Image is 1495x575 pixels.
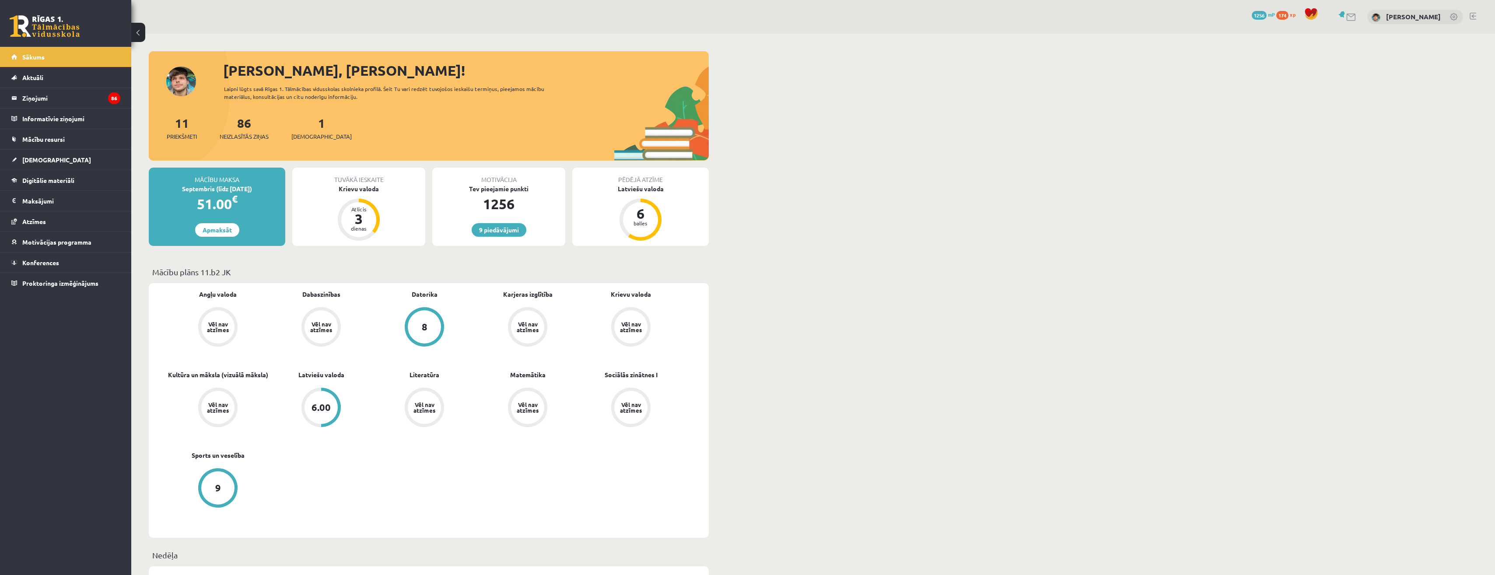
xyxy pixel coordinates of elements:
[195,223,239,237] a: Apmaksāt
[1252,11,1275,18] a: 1256 mP
[11,211,120,231] a: Atzīmes
[22,279,98,287] span: Proktoringa izmēģinājums
[11,252,120,273] a: Konferences
[167,115,197,141] a: 11Priekšmeti
[206,321,230,333] div: Vēl nav atzīmes
[432,168,565,184] div: Motivācija
[11,191,120,211] a: Maksājumi
[619,402,643,413] div: Vēl nav atzīmes
[605,370,658,379] a: Sociālās zinātnes I
[22,191,120,211] legend: Maksājumi
[22,259,59,266] span: Konferences
[1372,13,1380,22] img: Oskars Lācis
[422,322,427,332] div: 8
[1276,11,1300,18] a: 174 xp
[167,132,197,141] span: Priekšmeti
[572,168,709,184] div: Pēdējā atzīme
[579,307,683,348] a: Vēl nav atzīmes
[627,221,654,226] div: balles
[611,290,651,299] a: Krievu valoda
[152,549,705,561] p: Nedēļa
[223,60,709,81] div: [PERSON_NAME], [PERSON_NAME]!
[476,388,579,429] a: Vēl nav atzīmes
[432,193,565,214] div: 1256
[312,403,331,412] div: 6.00
[627,207,654,221] div: 6
[1290,11,1295,18] span: xp
[373,388,476,429] a: Vēl nav atzīmes
[292,184,425,193] div: Krievu valoda
[199,290,237,299] a: Angļu valoda
[291,115,352,141] a: 1[DEMOGRAPHIC_DATA]
[22,109,120,129] legend: Informatīvie ziņojumi
[224,85,560,101] div: Laipni lūgts savā Rīgas 1. Tālmācības vidusskolas skolnieka profilā. Šeit Tu vari redzēt tuvojošo...
[412,402,437,413] div: Vēl nav atzīmes
[298,370,344,379] a: Latviešu valoda
[22,53,45,61] span: Sākums
[11,150,120,170] a: [DEMOGRAPHIC_DATA]
[11,67,120,88] a: Aktuāli
[503,290,553,299] a: Karjeras izglītība
[510,370,546,379] a: Matemātika
[291,132,352,141] span: [DEMOGRAPHIC_DATA]
[108,92,120,104] i: 86
[1252,11,1267,20] span: 1256
[1386,12,1441,21] a: [PERSON_NAME]
[232,193,238,205] span: €
[168,370,268,379] a: Kultūra un māksla (vizuālā māksla)
[619,321,643,333] div: Vēl nav atzīmes
[572,184,709,242] a: Latviešu valoda 6 balles
[302,290,340,299] a: Dabaszinības
[1268,11,1275,18] span: mP
[346,226,372,231] div: dienas
[149,184,285,193] div: Septembris (līdz [DATE])
[270,388,373,429] a: 6.00
[22,176,74,184] span: Digitālie materiāli
[166,307,270,348] a: Vēl nav atzīmes
[22,135,65,143] span: Mācību resursi
[292,184,425,242] a: Krievu valoda Atlicis 3 dienas
[472,223,526,237] a: 9 piedāvājumi
[11,109,120,129] a: Informatīvie ziņojumi
[579,388,683,429] a: Vēl nav atzīmes
[270,307,373,348] a: Vēl nav atzīmes
[432,184,565,193] div: Tev pieejamie punkti
[515,402,540,413] div: Vēl nav atzīmes
[476,307,579,348] a: Vēl nav atzīmes
[292,168,425,184] div: Tuvākā ieskaite
[10,15,80,37] a: Rīgas 1. Tālmācības vidusskola
[373,307,476,348] a: 8
[1276,11,1288,20] span: 174
[22,88,120,108] legend: Ziņojumi
[22,217,46,225] span: Atzīmes
[11,273,120,293] a: Proktoringa izmēģinājums
[410,370,439,379] a: Literatūra
[22,156,91,164] span: [DEMOGRAPHIC_DATA]
[166,388,270,429] a: Vēl nav atzīmes
[412,290,438,299] a: Datorika
[11,232,120,252] a: Motivācijas programma
[346,212,372,226] div: 3
[149,193,285,214] div: 51.00
[149,168,285,184] div: Mācību maksa
[22,238,91,246] span: Motivācijas programma
[11,47,120,67] a: Sākums
[166,468,270,509] a: 9
[11,88,120,108] a: Ziņojumi86
[152,266,705,278] p: Mācību plāns 11.b2 JK
[572,184,709,193] div: Latviešu valoda
[220,132,269,141] span: Neizlasītās ziņas
[206,402,230,413] div: Vēl nav atzīmes
[346,207,372,212] div: Atlicis
[215,483,221,493] div: 9
[220,115,269,141] a: 86Neizlasītās ziņas
[11,129,120,149] a: Mācību resursi
[22,74,43,81] span: Aktuāli
[515,321,540,333] div: Vēl nav atzīmes
[11,170,120,190] a: Digitālie materiāli
[192,451,245,460] a: Sports un veselība
[309,321,333,333] div: Vēl nav atzīmes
